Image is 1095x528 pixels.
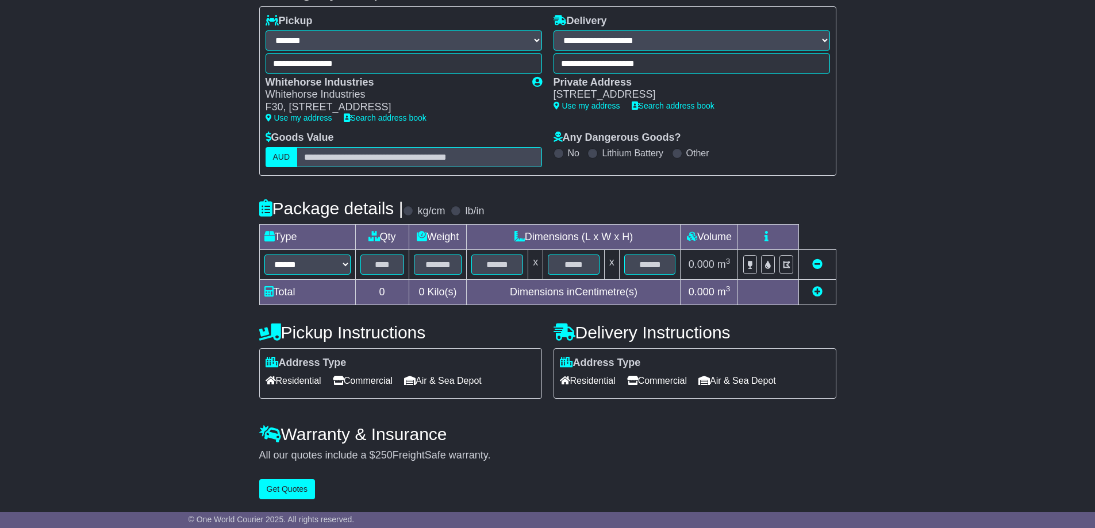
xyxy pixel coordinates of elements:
[266,88,521,101] div: Whitehorse Industries
[698,372,776,390] span: Air & Sea Depot
[554,76,819,89] div: Private Address
[554,132,681,144] label: Any Dangerous Goods?
[717,259,731,270] span: m
[560,357,641,369] label: Address Type
[726,284,731,293] sup: 3
[689,259,714,270] span: 0.000
[689,286,714,298] span: 0.000
[467,224,681,249] td: Dimensions (L x W x H)
[409,279,467,305] td: Kilo(s)
[717,286,731,298] span: m
[266,132,334,144] label: Goods Value
[554,101,620,110] a: Use my address
[259,224,355,249] td: Type
[344,113,427,122] a: Search address book
[467,279,681,305] td: Dimensions in Centimetre(s)
[189,515,355,524] span: © One World Courier 2025. All rights reserved.
[266,15,313,28] label: Pickup
[333,372,393,390] span: Commercial
[604,249,619,279] td: x
[266,101,521,114] div: F30, [STREET_ADDRESS]
[259,449,836,462] div: All our quotes include a $ FreightSafe warranty.
[266,113,332,122] a: Use my address
[726,257,731,265] sup: 3
[602,148,663,159] label: Lithium Battery
[259,479,316,499] button: Get Quotes
[259,199,404,218] h4: Package details |
[568,148,579,159] label: No
[812,259,823,270] a: Remove this item
[259,279,355,305] td: Total
[812,286,823,298] a: Add new item
[417,205,445,218] label: kg/cm
[404,372,482,390] span: Air & Sea Depot
[266,357,347,369] label: Address Type
[409,224,467,249] td: Weight
[375,449,393,461] span: 250
[528,249,543,279] td: x
[681,224,738,249] td: Volume
[266,147,298,167] label: AUD
[632,101,714,110] a: Search address book
[355,224,409,249] td: Qty
[554,15,607,28] label: Delivery
[266,76,521,89] div: Whitehorse Industries
[259,425,836,444] h4: Warranty & Insurance
[686,148,709,159] label: Other
[355,279,409,305] td: 0
[266,372,321,390] span: Residential
[465,205,484,218] label: lb/in
[418,286,424,298] span: 0
[554,323,836,342] h4: Delivery Instructions
[259,323,542,342] h4: Pickup Instructions
[560,372,616,390] span: Residential
[627,372,687,390] span: Commercial
[554,88,819,101] div: [STREET_ADDRESS]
